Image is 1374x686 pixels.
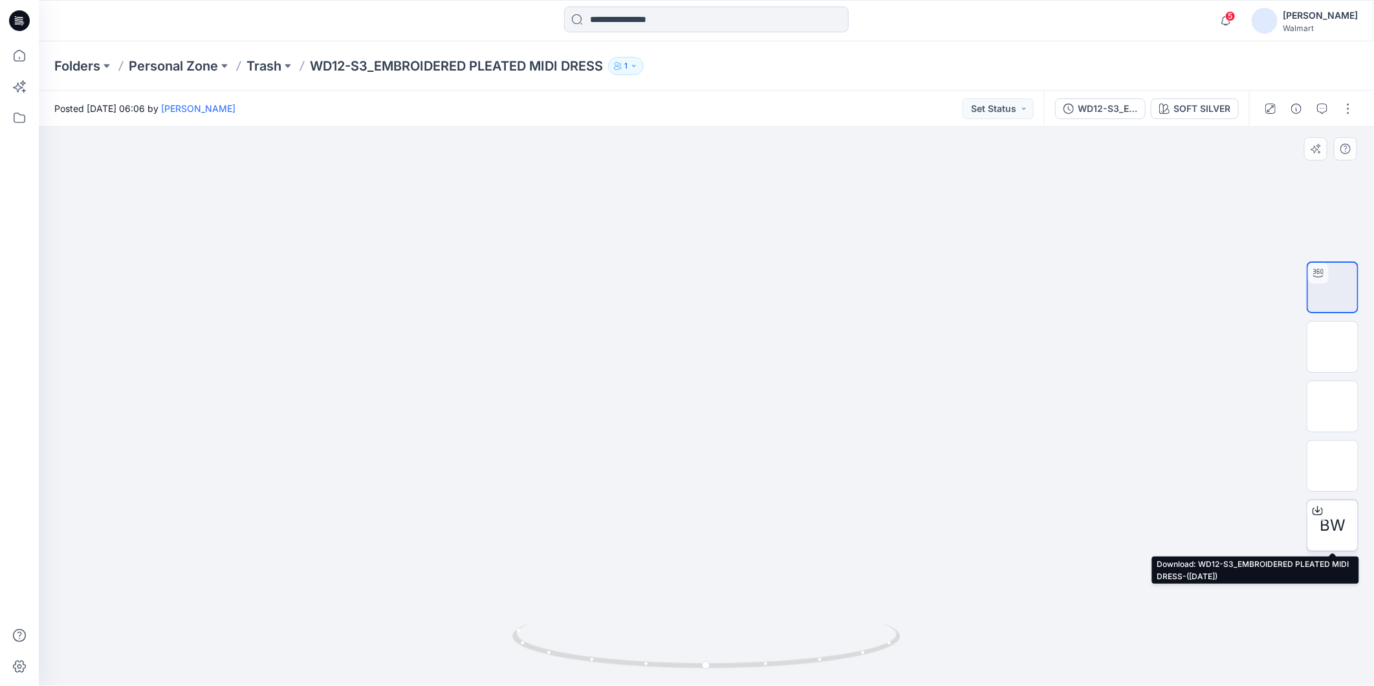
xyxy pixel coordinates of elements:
button: SOFT SILVER [1151,98,1239,119]
a: [PERSON_NAME] [161,103,235,114]
div: SOFT SILVER [1173,102,1230,116]
div: Walmart [1283,23,1358,33]
p: 1 [624,59,627,73]
div: [PERSON_NAME] [1283,8,1358,23]
div: WD12-S3_EMBROIDERED PLEATED MIDI DRESS-([DATE]) [1078,102,1137,116]
a: Personal Zone [129,57,218,75]
p: WD12-S3_EMBROIDERED PLEATED MIDI DRESS [310,57,603,75]
img: avatar [1252,8,1278,34]
button: Details [1286,98,1307,119]
a: Folders [54,57,100,75]
span: BW [1320,514,1346,537]
span: Posted [DATE] 06:06 by [54,102,235,115]
a: Trash [246,57,281,75]
button: WD12-S3_EMBROIDERED PLEATED MIDI DRESS-([DATE]) [1055,98,1146,119]
span: 5 [1225,11,1236,21]
button: 1 [608,57,644,75]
